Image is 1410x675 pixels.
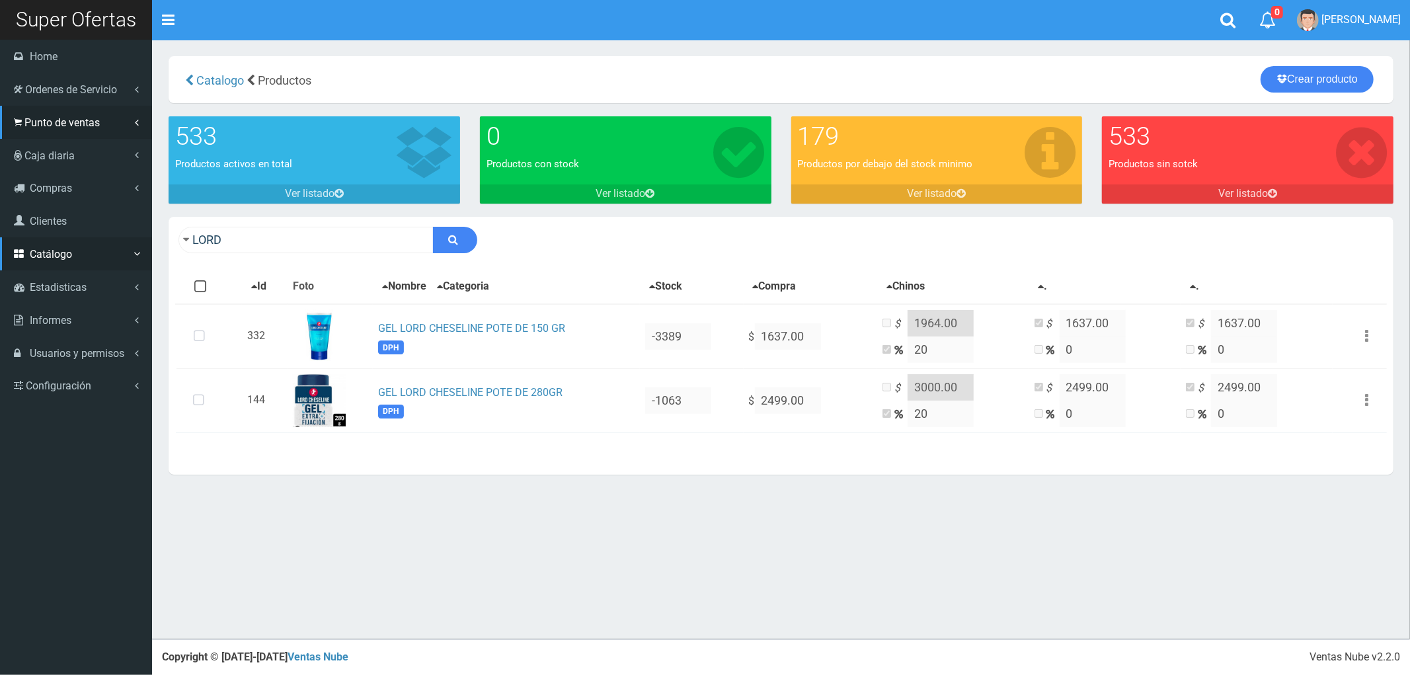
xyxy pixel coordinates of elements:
span: Home [30,50,58,63]
span: Catálogo [30,248,72,260]
font: 533 [1109,122,1150,151]
span: Caja diaria [24,149,75,162]
span: Configuración [26,379,91,392]
font: Ver listado [907,187,957,200]
i: $ [1046,317,1060,332]
img: ... [293,374,346,427]
i: $ [1198,381,1211,396]
i: $ [894,381,908,396]
img: User Image [1297,9,1319,31]
a: Catalogo [194,73,244,87]
td: 332 [242,304,288,369]
button: . [1186,278,1203,295]
span: DPH [378,340,403,354]
button: Categoria [433,278,493,295]
i: $ [1046,381,1060,396]
div: Ventas Nube v2.2.0 [1310,650,1400,665]
font: 0 [487,122,500,151]
a: GEL LORD CHESELINE POTE DE 280GR [378,386,563,399]
font: 533 [175,122,217,151]
span: [PERSON_NAME] [1321,13,1401,26]
font: 179 [798,122,840,151]
button: Nombre [378,278,430,295]
span: Usuarios y permisos [30,347,124,360]
input: Ingrese su busqueda [178,227,434,253]
a: GEL LORD CHESELINE POTE DE 150 GR [378,322,565,335]
span: Estadisticas [30,281,87,294]
span: DPH [378,405,403,418]
button: Compra [749,278,801,295]
a: Ver listado [1102,184,1393,204]
th: Foto [288,270,373,304]
font: Productos por debajo del stock minimo [798,158,973,170]
button: Id [247,278,270,295]
span: Super Ofertas [16,8,136,31]
button: Stock [645,278,686,295]
font: Ver listado [1218,187,1268,200]
td: 144 [242,368,288,432]
i: $ [894,317,908,332]
strong: Copyright © [DATE]-[DATE] [162,651,348,663]
span: Productos [258,73,311,87]
a: Ver listado [480,184,771,204]
a: Ventas Nube [288,651,348,663]
span: Ordenes de Servicio [25,83,117,96]
font: Productos sin sotck [1109,158,1198,170]
span: Compras [30,182,72,194]
i: $ [1198,317,1211,332]
span: Clientes [30,215,67,227]
button: Chinos [882,278,929,295]
a: Ver listado [169,184,460,204]
img: ... [305,310,333,363]
span: Punto de ventas [24,116,100,129]
a: Crear producto [1261,66,1374,93]
td: $ [744,304,878,369]
span: Catalogo [196,73,244,87]
font: Productos con stock [487,158,579,170]
font: Ver listado [596,187,646,200]
span: 0 [1271,6,1283,19]
font: Ver listado [285,187,334,200]
button: . [1035,278,1052,295]
span: Informes [30,314,71,327]
a: Ver listado [791,184,1083,204]
td: $ [744,368,878,432]
font: Productos activos en total [175,158,292,170]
